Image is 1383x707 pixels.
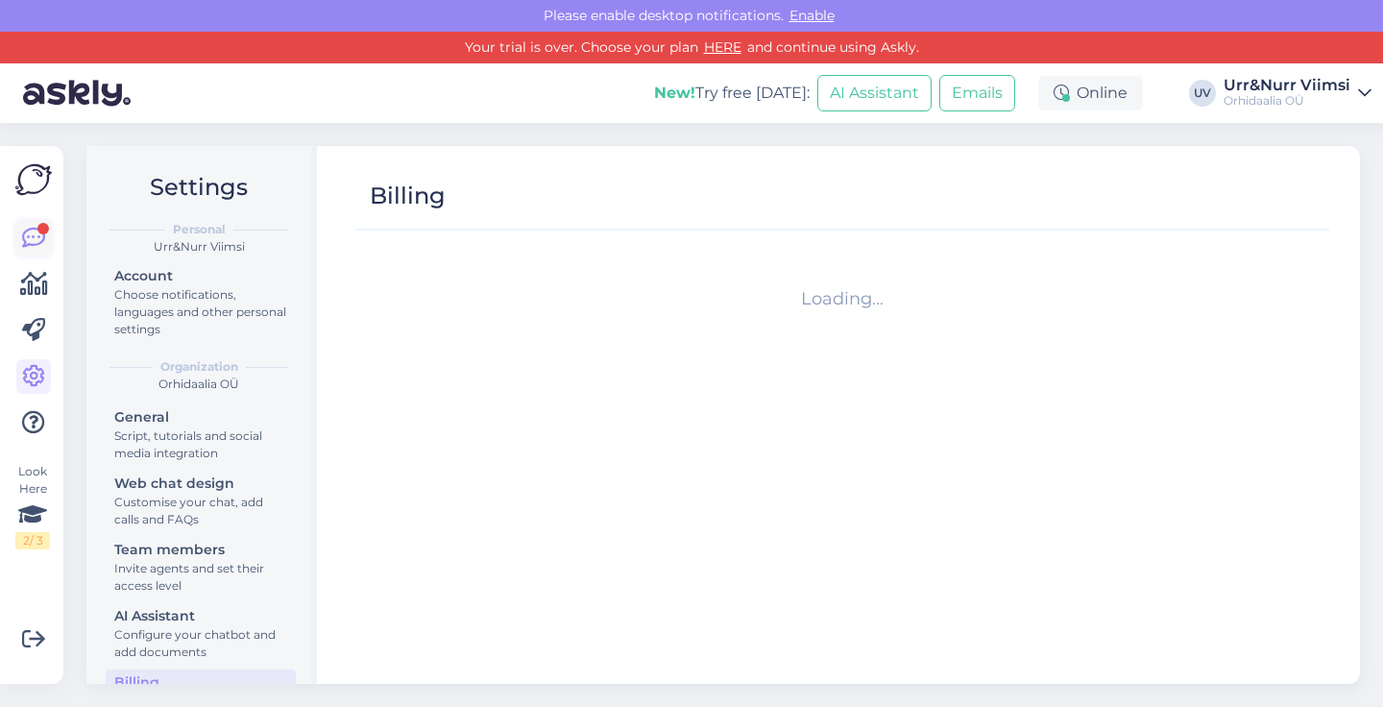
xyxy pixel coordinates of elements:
b: Organization [160,358,238,376]
a: Team membersInvite agents and set their access level [106,537,296,597]
div: AI Assistant [114,606,287,626]
div: Loading... [363,286,1322,312]
h2: Settings [102,169,296,206]
span: Enable [784,7,840,24]
div: Account [114,266,287,286]
div: Billing [114,672,287,693]
div: UV [1189,80,1216,107]
div: Look Here [15,463,50,549]
img: Askly Logo [15,161,52,198]
div: General [114,407,287,427]
div: Try free [DATE]: [654,82,810,105]
button: Emails [939,75,1015,111]
div: Choose notifications, languages and other personal settings [114,286,287,338]
a: Urr&Nurr ViimsiOrhidaalia OÜ [1224,78,1371,109]
div: Invite agents and set their access level [114,560,287,595]
div: Customise your chat, add calls and FAQs [114,494,287,528]
a: AccountChoose notifications, languages and other personal settings [106,263,296,341]
div: Team members [114,540,287,560]
div: Urr&Nurr Viimsi [1224,78,1350,93]
div: Script, tutorials and social media integration [114,427,287,462]
a: HERE [698,38,747,56]
b: Personal [173,221,226,238]
a: AI AssistantConfigure your chatbot and add documents [106,603,296,664]
div: Urr&Nurr Viimsi [102,238,296,256]
button: AI Assistant [817,75,932,111]
div: Orhidaalia OÜ [102,376,296,393]
a: Web chat designCustomise your chat, add calls and FAQs [106,471,296,531]
b: New! [654,84,695,102]
div: Billing [370,178,446,214]
a: GeneralScript, tutorials and social media integration [106,404,296,465]
div: Configure your chatbot and add documents [114,626,287,661]
div: Web chat design [114,474,287,494]
div: Online [1038,76,1143,110]
div: 2 / 3 [15,532,50,549]
div: Orhidaalia OÜ [1224,93,1350,109]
